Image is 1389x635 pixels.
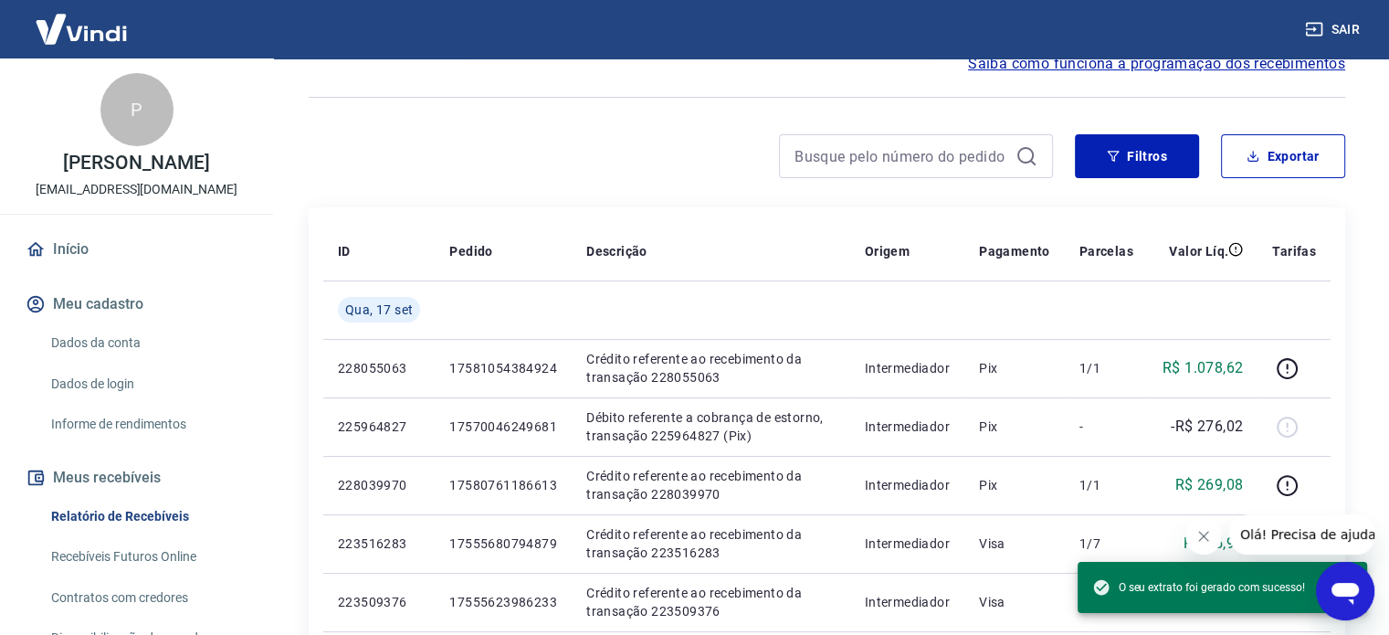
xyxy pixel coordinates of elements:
p: R$ 95,98 [1184,533,1243,555]
p: 228039970 [338,476,420,494]
p: [PERSON_NAME] [63,153,209,173]
p: Tarifas [1272,242,1316,260]
p: Pix [979,476,1050,494]
p: Pix [979,418,1050,436]
p: Descrição [586,242,647,260]
a: Dados da conta [44,324,251,362]
p: Intermediador [865,593,950,611]
span: Olá! Precisa de ajuda? [11,13,153,27]
iframe: Fechar mensagem [1185,518,1222,555]
p: 1/1 [1079,359,1133,377]
p: 228055063 [338,359,420,377]
p: Visa [979,593,1050,611]
a: Dados de login [44,365,251,403]
p: ID [338,242,351,260]
button: Exportar [1221,134,1345,178]
p: Parcelas [1079,242,1133,260]
button: Filtros [1075,134,1199,178]
p: Intermediador [865,534,950,553]
a: Saiba como funciona a programação dos recebimentos [968,53,1345,75]
iframe: Botão para abrir a janela de mensagens [1316,562,1374,620]
p: Débito referente a cobrança de estorno, transação 225964827 (Pix) [586,408,836,445]
p: 223516283 [338,534,420,553]
p: R$ 1.078,62 [1163,357,1243,379]
p: Crédito referente ao recebimento da transação 223516283 [586,525,836,562]
p: 17580761186613 [449,476,557,494]
p: 17570046249681 [449,418,557,436]
button: Meu cadastro [22,284,251,324]
p: - [1079,418,1133,436]
a: Início [22,229,251,270]
p: 1/7 [1079,534,1133,553]
span: Qua, 17 set [345,301,413,319]
p: R$ 269,08 [1175,474,1244,496]
p: Crédito referente ao recebimento da transação 228055063 [586,350,836,386]
a: Recebíveis Futuros Online [44,538,251,576]
p: 17555680794879 [449,534,557,553]
p: 17581054384924 [449,359,557,377]
p: Valor Líq. [1169,242,1228,260]
img: Vindi [22,1,141,57]
p: Crédito referente ao recebimento da transação 228039970 [586,467,836,503]
p: Visa [979,534,1050,553]
a: Informe de rendimentos [44,406,251,443]
input: Busque pelo número do pedido [794,143,1008,170]
p: -R$ 276,02 [1171,416,1243,438]
a: Contratos com credores [44,579,251,617]
div: P [100,73,174,146]
p: 1/1 [1079,476,1133,494]
p: 225964827 [338,418,420,436]
p: Intermediador [865,418,950,436]
p: Origem [865,242,910,260]
button: Meus recebíveis [22,458,251,498]
p: Pix [979,359,1050,377]
iframe: Mensagem da empresa [1229,514,1374,555]
p: 223509376 [338,593,420,611]
button: Sair [1301,13,1367,47]
p: Intermediador [865,476,950,494]
span: O seu extrato foi gerado com sucesso! [1092,578,1305,597]
p: Pedido [449,242,492,260]
p: Crédito referente ao recebimento da transação 223509376 [586,584,836,620]
p: Intermediador [865,359,950,377]
p: Pagamento [979,242,1050,260]
a: Relatório de Recebíveis [44,498,251,535]
p: 17555623986233 [449,593,557,611]
p: [EMAIL_ADDRESS][DOMAIN_NAME] [36,180,237,199]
